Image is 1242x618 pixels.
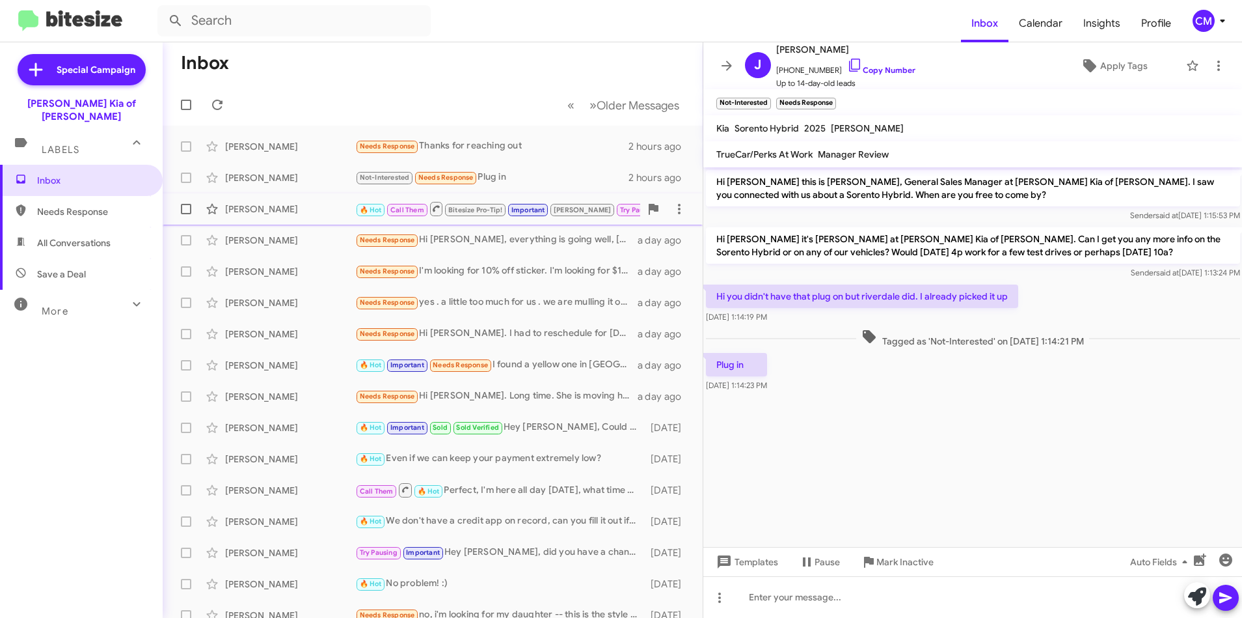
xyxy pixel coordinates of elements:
button: Auto Fields [1120,550,1203,574]
div: I found a yellow one in [GEOGRAPHIC_DATA] with 17,000 miles on it for 15 five and I bought it [355,358,638,372]
div: 2 hours ago [628,140,692,153]
input: Search [157,5,431,36]
p: Hi [PERSON_NAME] it's [PERSON_NAME] at [PERSON_NAME] Kia of [PERSON_NAME]. Can I get you any more... [706,227,1240,264]
span: Sold [433,423,448,432]
div: [PERSON_NAME] [225,453,355,466]
div: a day ago [638,234,692,247]
div: Hey [PERSON_NAME], did you have a chance to check out the link I sent you? [355,545,644,560]
span: Older Messages [597,98,679,113]
div: [PERSON_NAME] [225,296,355,309]
span: All Conversations [37,236,111,249]
div: [DATE] [644,578,692,591]
span: Up to 14-day-old leads [776,77,915,90]
a: Copy Number [847,65,915,75]
div: [DATE] [644,515,692,528]
div: a day ago [638,390,692,403]
a: Special Campaign [18,54,146,85]
span: Important [390,361,424,369]
span: Manager Review [818,148,889,160]
span: Inbox [37,174,148,187]
span: More [42,305,68,317]
span: Save a Deal [37,268,86,281]
span: [PERSON_NAME] [554,206,612,214]
a: Inbox [961,5,1008,42]
div: Hi [PERSON_NAME]. Long time. She is moving home. [355,389,638,404]
span: « [567,97,574,113]
span: Pause [815,550,840,574]
div: Even if we can keep your payment extremely low? [355,451,644,466]
span: Needs Response [360,392,415,400]
span: Call Them [390,206,424,214]
span: 🔥 Hot [360,517,382,526]
div: [URL][DOMAIN_NAME] [355,201,640,217]
div: [DATE] [644,484,692,497]
span: Sender [DATE] 1:13:24 PM [1130,268,1239,277]
div: [PERSON_NAME] [225,328,355,341]
span: [DATE] 1:14:19 PM [706,312,767,322]
div: a day ago [638,359,692,372]
span: Needs Response [360,142,415,150]
a: Calendar [1008,5,1073,42]
span: Not-Interested [360,173,410,182]
div: [PERSON_NAME] [225,390,355,403]
span: Call Them [360,487,394,496]
span: Important [511,206,545,214]
span: said at [1155,210,1178,220]
span: Important [406,548,440,557]
div: [PERSON_NAME] [225,421,355,434]
span: 🔥 Hot [360,361,382,369]
a: Profile [1131,5,1181,42]
div: [DATE] [644,421,692,434]
span: 🔥 Hot [418,487,440,496]
span: » [589,97,597,113]
div: CM [1193,10,1215,32]
button: CM [1181,10,1228,32]
span: TrueCar/Perks At Work [716,148,813,160]
div: [PERSON_NAME] [225,546,355,559]
div: Hi [PERSON_NAME]. I had to reschedule for [DATE] [DATE]. I appreciate your reaching out to me. Th... [355,326,638,341]
div: Plug in [355,170,628,185]
div: We don't have a credit app on record, can you fill it out if i send you the link? [355,514,644,529]
small: Needs Response [776,98,836,109]
span: Sorento Hybrid [735,122,799,134]
div: [PERSON_NAME] [225,578,355,591]
span: Labels [42,144,79,156]
div: [PERSON_NAME] [225,484,355,497]
div: [PERSON_NAME] [225,234,355,247]
div: [PERSON_NAME] [225,359,355,372]
span: Needs Response [418,173,474,182]
a: Insights [1073,5,1131,42]
div: Perfect, I'm here all day [DATE], what time works for you? I'll make sure the appraisal manager i... [355,482,644,498]
span: 🔥 Hot [360,206,382,214]
div: Thanks for reaching out [355,139,628,154]
div: No problem! :) [355,576,644,591]
span: Needs Response [433,361,488,369]
span: Apply Tags [1100,54,1148,77]
span: Important [390,423,424,432]
div: Hi [PERSON_NAME], everything is going well, [PERSON_NAME] has been great [355,232,638,247]
div: 2 hours ago [628,171,692,184]
small: Not-Interested [716,98,771,109]
button: Previous [560,92,582,119]
span: [PHONE_NUMBER] [776,57,915,77]
div: [PERSON_NAME] [225,265,355,278]
span: Bitesize Pro-Tip! [448,206,502,214]
p: Hi you didn't have that plug on but riverdale did. I already picked it up [706,285,1018,308]
span: Tagged as 'Not-Interested' on [DATE] 1:14:21 PM [856,329,1089,348]
span: Needs Response [360,298,415,307]
div: yes . a little too much for us . we are mulling it over . can you do better ? [355,295,638,310]
span: 🔥 Hot [360,423,382,432]
button: Templates [703,550,789,574]
span: Needs Response [360,267,415,275]
div: [DATE] [644,453,692,466]
p: Hi [PERSON_NAME] this is [PERSON_NAME], General Sales Manager at [PERSON_NAME] Kia of [PERSON_NAM... [706,170,1240,206]
span: J [754,55,761,76]
nav: Page navigation example [560,92,687,119]
span: Sold Verified [456,423,499,432]
span: Needs Response [360,236,415,244]
div: a day ago [638,296,692,309]
span: Try Pausing [360,548,398,557]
